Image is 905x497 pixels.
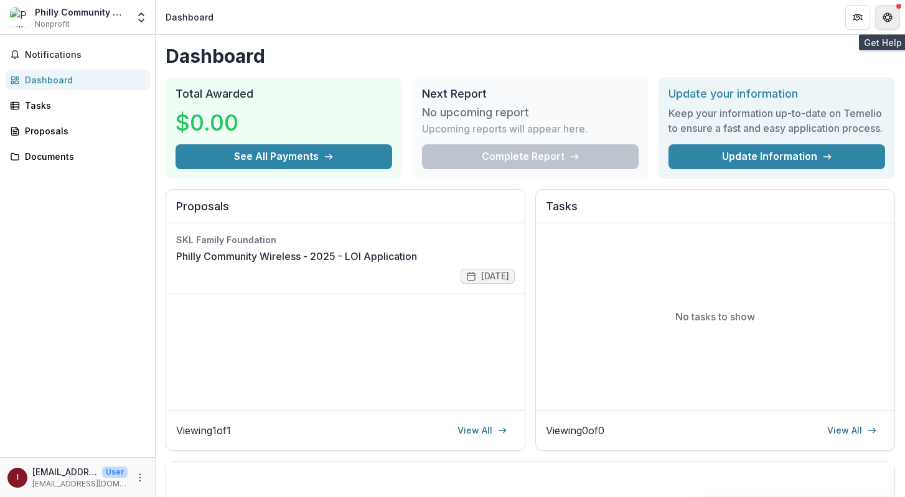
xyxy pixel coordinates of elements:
a: Dashboard [5,70,150,90]
div: Dashboard [166,11,213,24]
button: Notifications [5,45,150,65]
nav: breadcrumb [161,8,218,26]
p: [EMAIL_ADDRESS][DOMAIN_NAME] [32,478,128,490]
span: Notifications [25,50,145,60]
p: Upcoming reports will appear here. [422,121,588,136]
span: Nonprofit [35,19,70,30]
button: Partners [845,5,870,30]
p: Viewing 1 of 1 [176,423,231,438]
p: [EMAIL_ADDRESS][DOMAIN_NAME] [32,465,97,478]
img: Philly Community Wireless [10,7,30,27]
a: View All [450,420,515,440]
h2: Tasks [546,200,884,223]
h3: No upcoming report [422,106,529,119]
div: Philly Community Wireless [35,6,128,19]
div: Dashboard [25,73,140,86]
button: Open entity switcher [133,5,150,30]
p: No tasks to show [675,309,755,324]
div: Documents [25,150,140,163]
h2: Proposals [176,200,515,223]
div: Tasks [25,99,140,112]
h3: Keep your information up-to-date on Temelio to ensure a fast and easy application process. [668,106,885,136]
button: More [133,470,148,485]
h2: Next Report [422,87,639,101]
a: Tasks [5,95,150,116]
a: Philly Community Wireless - 2025 - LOI Application [176,249,417,264]
h2: Total Awarded [176,87,392,101]
div: Proposals [25,124,140,137]
h2: Update your information [668,87,885,101]
p: Viewing 0 of 0 [546,423,604,438]
h1: Dashboard [166,45,895,67]
div: info@phillycommunitywireless.org [17,473,19,481]
button: See All Payments [176,144,392,169]
h3: $0.00 [176,106,269,139]
a: Update Information [668,144,885,169]
a: Proposals [5,121,150,141]
a: Documents [5,146,150,167]
a: View All [820,420,884,440]
p: User [102,467,128,478]
button: Get Help [875,5,900,30]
